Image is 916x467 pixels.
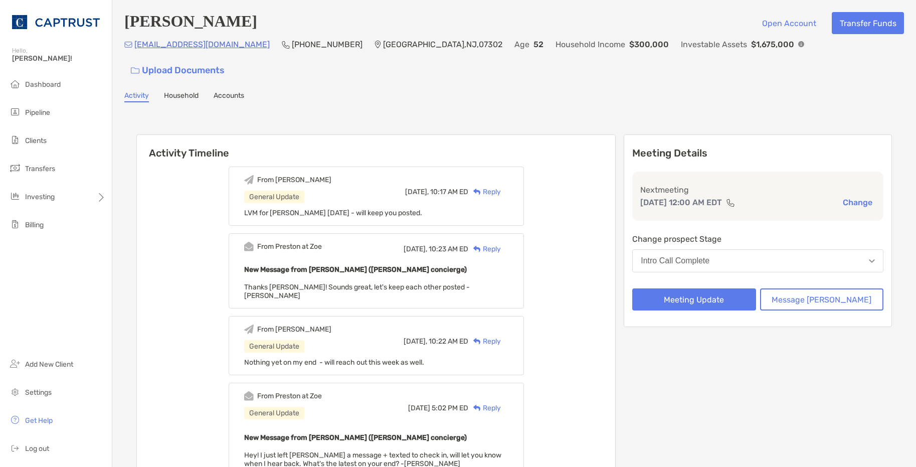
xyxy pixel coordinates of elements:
[404,245,427,253] span: [DATE],
[473,189,481,195] img: Reply icon
[244,191,304,203] div: General Update
[533,38,543,51] p: 52
[430,188,468,196] span: 10:17 AM ED
[404,337,427,346] span: [DATE],
[164,91,199,102] a: Household
[754,12,824,34] button: Open Account
[292,38,362,51] p: [PHONE_NUMBER]
[9,190,21,202] img: investing icon
[9,358,21,370] img: add_new_client icon
[375,41,381,49] img: Location Icon
[25,388,52,397] span: Settings
[432,404,468,412] span: 5:02 PM ED
[556,38,625,51] p: Household Income
[244,433,467,442] b: New Message from [PERSON_NAME] ([PERSON_NAME] concierge)
[25,165,55,173] span: Transfers
[244,391,254,401] img: Event icon
[869,259,875,263] img: Open dropdown arrow
[429,245,468,253] span: 10:23 AM ED
[408,404,430,412] span: [DATE]
[244,175,254,185] img: Event icon
[25,108,50,117] span: Pipeline
[473,338,481,345] img: Reply icon
[632,288,756,310] button: Meeting Update
[25,221,44,229] span: Billing
[25,193,55,201] span: Investing
[640,196,722,209] p: [DATE] 12:00 AM EDT
[468,244,501,254] div: Reply
[9,414,21,426] img: get-help icon
[244,358,424,367] span: Nothing yet on my end - will reach out this week as well.
[9,218,21,230] img: billing icon
[131,67,139,74] img: button icon
[257,325,331,334] div: From [PERSON_NAME]
[751,38,794,51] p: $1,675,000
[641,256,709,265] div: Intro Call Complete
[383,38,502,51] p: [GEOGRAPHIC_DATA] , NJ , 07302
[9,134,21,146] img: clients icon
[244,283,470,300] span: Thanks [PERSON_NAME]! Sounds great, let's keep each other posted -[PERSON_NAME]
[9,106,21,118] img: pipeline icon
[244,265,467,274] b: New Message from [PERSON_NAME] ([PERSON_NAME] concierge)
[25,136,47,145] span: Clients
[25,416,53,425] span: Get Help
[244,209,422,217] span: LVM for [PERSON_NAME] [DATE] - will keep you posted.
[244,407,304,419] div: General Update
[632,249,883,272] button: Intro Call Complete
[9,162,21,174] img: transfers icon
[632,147,883,160] p: Meeting Details
[12,54,106,63] span: [PERSON_NAME]!
[244,340,304,353] div: General Update
[468,187,501,197] div: Reply
[832,12,904,34] button: Transfer Funds
[629,38,669,51] p: $300,000
[640,184,875,196] p: Next meeting
[798,41,804,47] img: Info Icon
[840,197,875,208] button: Change
[9,78,21,90] img: dashboard icon
[405,188,429,196] span: [DATE],
[473,246,481,252] img: Reply icon
[124,42,132,48] img: Email Icon
[429,337,468,346] span: 10:22 AM ED
[681,38,747,51] p: Investable Assets
[514,38,529,51] p: Age
[632,233,883,245] p: Change prospect Stage
[9,386,21,398] img: settings icon
[257,242,322,251] div: From Preston at Zoe
[134,38,270,51] p: [EMAIL_ADDRESS][DOMAIN_NAME]
[244,242,254,251] img: Event icon
[25,80,61,89] span: Dashboard
[257,392,322,400] div: From Preston at Zoe
[25,360,73,369] span: Add New Client
[12,4,100,40] img: CAPTRUST Logo
[473,405,481,411] img: Reply icon
[468,336,501,347] div: Reply
[124,91,149,102] a: Activity
[726,199,735,207] img: communication type
[214,91,244,102] a: Accounts
[25,444,49,453] span: Log out
[137,135,615,159] h6: Activity Timeline
[124,60,231,81] a: Upload Documents
[244,325,254,334] img: Event icon
[9,442,21,454] img: logout icon
[282,41,290,49] img: Phone Icon
[124,12,257,34] h4: [PERSON_NAME]
[257,176,331,184] div: From [PERSON_NAME]
[468,403,501,413] div: Reply
[760,288,883,310] button: Message [PERSON_NAME]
